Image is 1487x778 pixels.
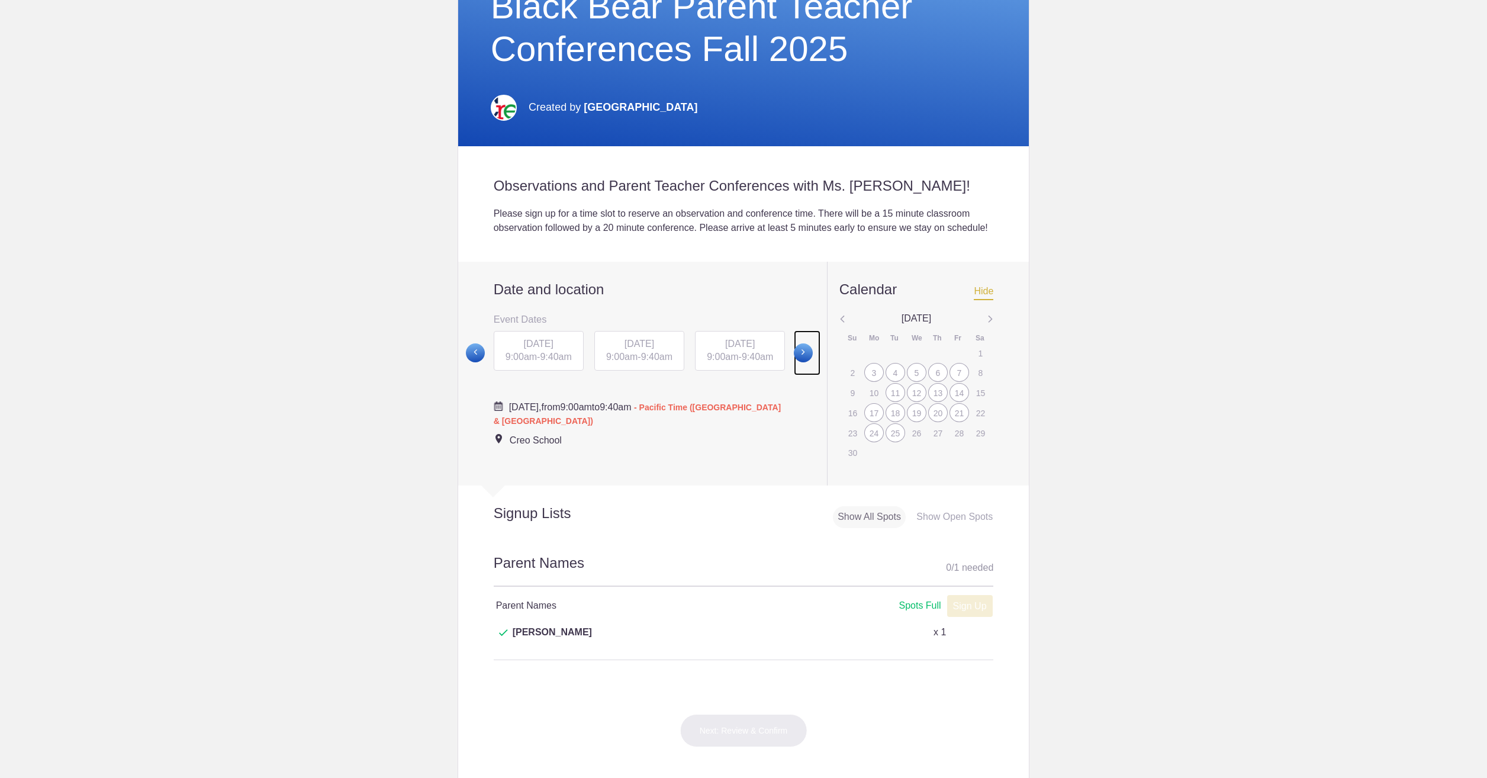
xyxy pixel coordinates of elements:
[493,330,584,372] button: [DATE] 9:00am-9:40am
[869,333,878,343] div: Mo
[902,313,931,323] span: [DATE]
[494,177,994,195] h2: Observations and Parent Teacher Conferences with Ms. [PERSON_NAME]!
[510,435,562,445] span: Creo School
[886,403,905,422] div: 18
[694,330,786,372] button: [DATE] 9:00am-9:40am
[912,333,921,343] div: We
[695,331,785,371] div: -
[494,281,786,298] h2: Date and location
[971,424,990,442] div: 29
[494,401,503,411] img: Cal purple
[843,384,862,401] div: 9
[864,403,884,422] div: 17
[600,402,631,412] span: 9:40am
[494,553,994,587] h2: Parent Names
[971,344,990,362] div: 1
[494,331,584,371] div: -
[833,506,906,528] div: Show All Spots
[907,383,926,402] div: 12
[954,333,964,343] div: Fr
[933,333,942,343] div: Th
[839,312,845,327] img: Angle left gray
[907,403,926,422] div: 19
[494,310,786,328] h3: Event Dates
[641,352,672,362] span: 9:40am
[594,331,684,371] div: -
[594,330,685,372] button: [DATE] 9:00am-9:40am
[494,403,781,426] span: - Pacific Time ([GEOGRAPHIC_DATA] & [GEOGRAPHIC_DATA])
[950,383,969,402] div: 14
[513,625,592,654] span: [PERSON_NAME]
[524,339,553,349] span: [DATE]
[843,364,862,381] div: 2
[843,424,862,442] div: 23
[899,599,941,613] div: Spots Full
[928,363,948,382] div: 6
[971,404,990,422] div: 22
[848,333,857,343] div: Su
[742,352,773,362] span: 9:40am
[946,559,993,577] div: 0 1 needed
[499,629,508,636] img: Check dark green
[907,424,926,442] div: 26
[864,384,884,401] div: 10
[680,714,807,747] button: Next: Review & Confirm
[839,281,897,298] div: Calendar
[928,383,948,402] div: 13
[886,363,905,382] div: 4
[506,352,537,362] span: 9:00am
[494,402,781,426] span: from to
[560,402,591,412] span: 9:00am
[843,443,862,461] div: 30
[864,363,884,382] div: 3
[491,95,517,121] img: Creo
[987,312,993,327] img: Angle left gray
[950,424,969,442] div: 28
[886,383,905,402] div: 11
[584,101,697,113] span: [GEOGRAPHIC_DATA]
[912,506,997,528] div: Show Open Spots
[496,599,743,613] h4: Parent Names
[864,423,884,442] div: 24
[950,363,969,382] div: 7
[725,339,755,349] span: [DATE]
[540,352,571,362] span: 9:40am
[606,352,638,362] span: 9:00am
[509,402,542,412] span: [DATE],
[458,504,649,522] h2: Signup Lists
[971,384,990,401] div: 15
[950,403,969,422] div: 21
[971,364,990,381] div: 8
[928,424,948,442] div: 27
[928,403,948,422] div: 20
[529,94,697,120] p: Created by
[843,404,862,422] div: 16
[976,333,985,343] div: Sa
[907,363,926,382] div: 5
[495,434,502,443] img: Event location
[707,352,738,362] span: 9:00am
[951,562,954,573] span: /
[494,207,994,235] div: Please sign up for a time slot to reserve an observation and conference time. There will be a 15 ...
[974,286,993,300] span: Hide
[890,333,900,343] div: Tu
[934,625,946,639] p: x 1
[625,339,654,349] span: [DATE]
[886,423,905,442] div: 25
